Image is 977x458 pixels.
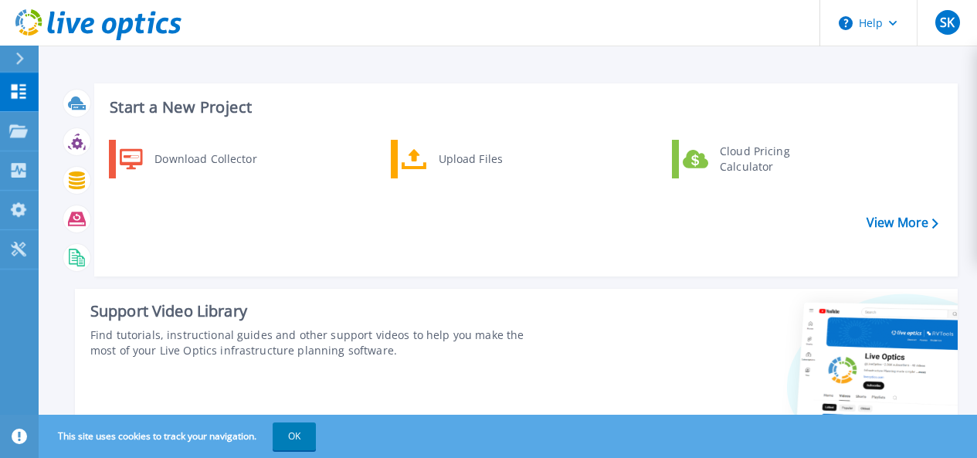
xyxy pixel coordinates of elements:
[431,144,545,175] div: Upload Files
[109,140,267,178] a: Download Collector
[42,422,316,450] span: This site uses cookies to track your navigation.
[273,422,316,450] button: OK
[672,140,830,178] a: Cloud Pricing Calculator
[110,99,938,116] h3: Start a New Project
[147,144,263,175] div: Download Collector
[90,301,549,321] div: Support Video Library
[940,16,955,29] span: SK
[391,140,549,178] a: Upload Files
[712,144,826,175] div: Cloud Pricing Calculator
[867,215,938,230] a: View More
[90,327,549,358] div: Find tutorials, instructional guides and other support videos to help you make the most of your L...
